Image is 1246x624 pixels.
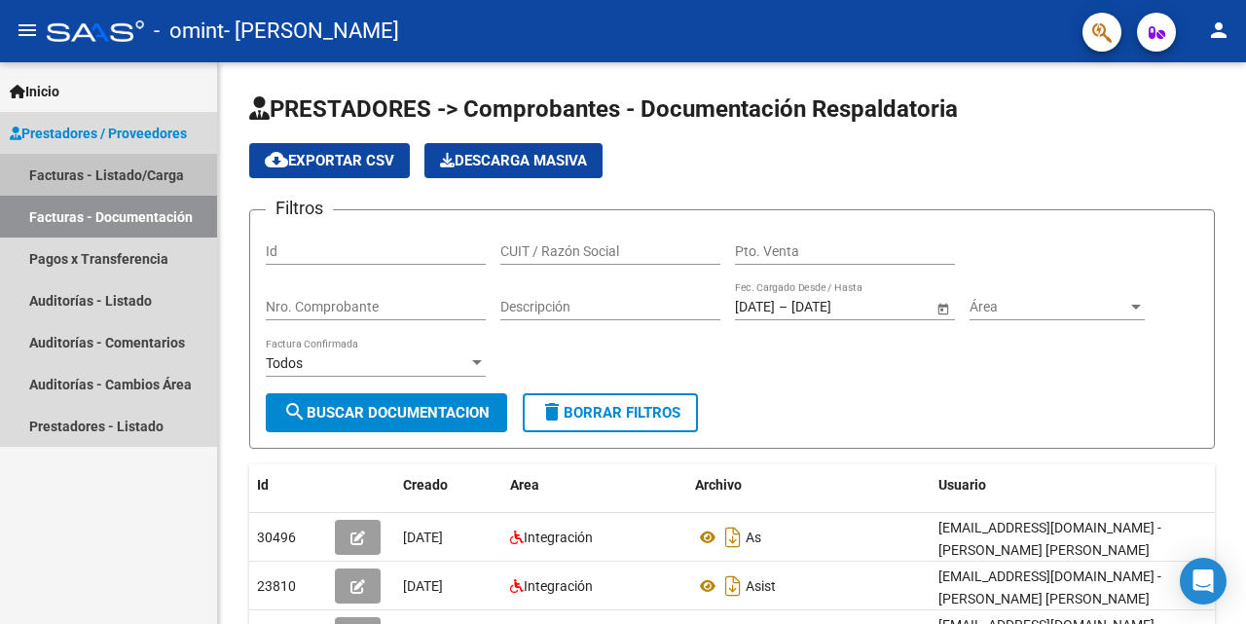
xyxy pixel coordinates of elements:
[720,570,746,602] i: Descargar documento
[257,530,296,545] span: 30496
[1180,558,1227,605] div: Open Intercom Messenger
[720,522,746,553] i: Descargar documento
[440,152,587,169] span: Descarga Masiva
[403,578,443,594] span: [DATE]
[540,404,680,422] span: Borrar Filtros
[154,10,224,53] span: - omint
[10,123,187,144] span: Prestadores / Proveedores
[249,95,958,123] span: PRESTADORES -> Comprobantes - Documentación Respaldatoria
[938,520,1161,558] span: [EMAIL_ADDRESS][DOMAIN_NAME] - [PERSON_NAME] [PERSON_NAME]
[746,530,761,545] span: As
[931,464,1223,506] datatable-header-cell: Usuario
[687,464,931,506] datatable-header-cell: Archivo
[249,143,410,178] button: Exportar CSV
[970,299,1127,315] span: Área
[779,299,788,315] span: –
[1207,18,1230,42] mat-icon: person
[266,195,333,222] h3: Filtros
[257,477,269,493] span: Id
[10,81,59,102] span: Inicio
[403,530,443,545] span: [DATE]
[746,578,776,594] span: Asist
[16,18,39,42] mat-icon: menu
[249,464,327,506] datatable-header-cell: Id
[224,10,399,53] span: - [PERSON_NAME]
[266,355,303,371] span: Todos
[735,299,775,315] input: Fecha inicio
[502,464,687,506] datatable-header-cell: Area
[933,298,953,318] button: Open calendar
[695,477,742,493] span: Archivo
[283,404,490,422] span: Buscar Documentacion
[424,143,603,178] app-download-masive: Descarga masiva de comprobantes (adjuntos)
[523,393,698,432] button: Borrar Filtros
[791,299,887,315] input: Fecha fin
[540,400,564,423] mat-icon: delete
[938,477,986,493] span: Usuario
[265,152,394,169] span: Exportar CSV
[403,477,448,493] span: Creado
[265,148,288,171] mat-icon: cloud_download
[257,578,296,594] span: 23810
[424,143,603,178] button: Descarga Masiva
[395,464,502,506] datatable-header-cell: Creado
[283,400,307,423] mat-icon: search
[524,578,593,594] span: Integración
[524,530,593,545] span: Integración
[266,393,507,432] button: Buscar Documentacion
[938,569,1161,606] span: [EMAIL_ADDRESS][DOMAIN_NAME] - [PERSON_NAME] [PERSON_NAME]
[510,477,539,493] span: Area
